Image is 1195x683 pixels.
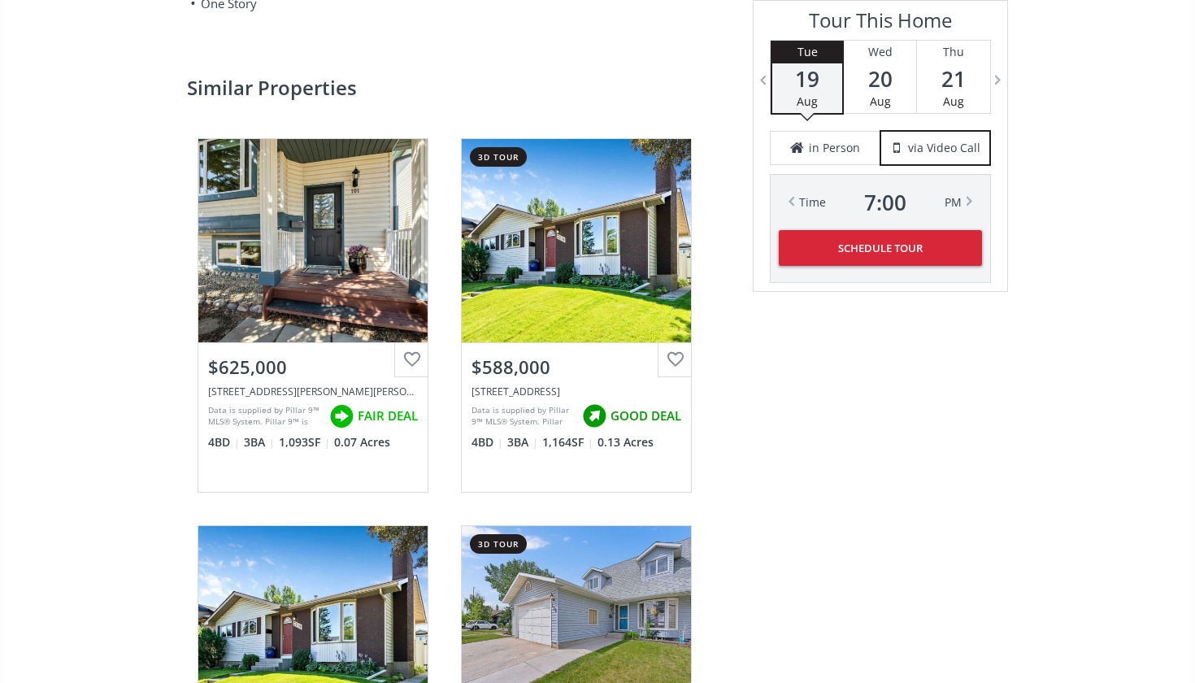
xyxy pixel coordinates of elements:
span: Aug [943,94,964,109]
div: Wed [844,41,916,63]
div: Data is supplied by Pillar 9™ MLS® System. Pillar 9™ is the owner of the copyright in its MLS® Sy... [471,404,574,429]
div: Data is supplied by Pillar 9™ MLS® System. Pillar 9™ is the owner of the copyright in its MLS® Sy... [208,404,321,429]
span: in Person [809,140,860,156]
div: 7219 Range Drive NW, Calgary, AB T3G 1H2 [471,385,681,398]
span: Aug [797,94,818,109]
span: 21 [917,67,990,90]
img: rating icon [325,400,358,433]
span: GOOD DEAL [611,407,681,424]
img: rating icon [578,400,611,433]
span: Aug [870,94,891,109]
span: 4 BD [471,434,503,450]
span: 1,093 SF [279,434,330,450]
span: 0.07 Acres [334,434,390,450]
span: 3 BA [507,434,538,450]
a: $625,000[STREET_ADDRESS][PERSON_NAME][PERSON_NAME]Data is supplied by Pillar 9™ MLS® System. Pill... [181,122,445,509]
h3: Tour This Home [770,9,991,40]
span: 4 BD [208,434,240,450]
span: 19 [772,67,842,90]
a: 3d tour$588,000[STREET_ADDRESS]Data is supplied by Pillar 9™ MLS® System. Pillar 9™ is the owner ... [445,122,708,509]
div: Tue [772,41,842,63]
span: 20 [844,67,916,90]
div: Thu [917,41,990,63]
div: Time PM [799,191,962,214]
span: via Video Call [908,140,980,156]
span: 0.13 Acres [597,434,654,450]
div: $588,000 [471,355,681,380]
span: 7 : 00 [864,191,906,214]
span: 1,164 SF [542,434,593,450]
span: FAIR DEAL [358,407,418,424]
h2: Similar properties [187,78,728,98]
div: 101 Arbour Wood Mews NW, Calgary, AB T3G 4B5 [208,385,418,398]
button: Schedule Tour [779,230,982,266]
div: $625,000 [208,355,418,380]
span: 3 BA [244,434,275,450]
